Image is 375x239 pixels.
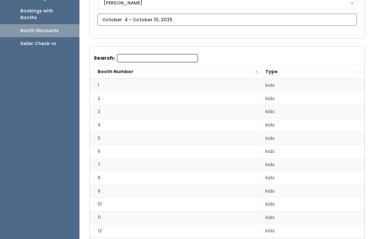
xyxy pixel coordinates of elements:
[20,41,56,47] div: Seller Check-in
[90,158,262,172] td: 7
[90,65,262,79] th: Booth Number: activate to sort column descending
[98,14,357,26] input: October 4 - October 10, 2025
[262,92,365,106] td: kids
[90,119,262,132] td: 4
[90,106,262,119] td: 3
[90,79,262,92] td: 1
[262,106,365,119] td: kids
[90,132,262,145] td: 5
[262,224,365,238] td: kids
[262,211,365,225] td: kids
[90,145,262,159] td: 6
[262,119,365,132] td: kids
[90,211,262,225] td: 11
[90,185,262,198] td: 9
[262,65,365,79] th: Type: activate to sort column ascending
[262,158,365,172] td: kids
[262,172,365,185] td: kids
[262,185,365,198] td: kids
[94,54,198,63] label: Search:
[262,132,365,145] td: kids
[20,8,69,21] div: Bookings with Booths
[90,92,262,106] td: 2
[262,79,365,92] td: kids
[90,172,262,185] td: 8
[262,198,365,211] td: kids
[117,54,198,63] input: Search:
[90,224,262,238] td: 12
[90,198,262,211] td: 10
[20,28,59,34] div: Booth Discounts
[262,145,365,159] td: kids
